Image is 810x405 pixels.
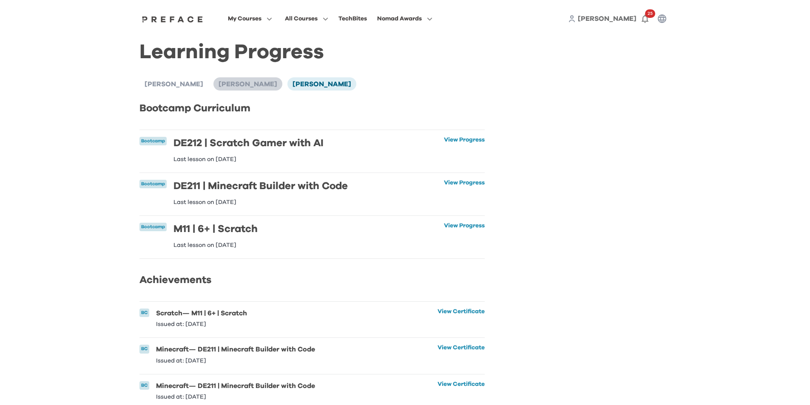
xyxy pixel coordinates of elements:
[444,137,485,162] a: View Progress
[444,223,485,248] a: View Progress
[173,156,324,162] p: Last lesson on [DATE]
[140,16,205,23] img: Preface Logo
[139,101,485,116] h2: Bootcamp Curriculum
[293,81,351,88] span: [PERSON_NAME]
[173,242,258,248] p: Last lesson on [DATE]
[438,309,485,327] a: View Certificate
[444,180,485,205] a: View Progress
[141,181,165,188] p: Bootcamp
[338,14,367,24] div: TechBites
[139,272,485,288] h2: Achievements
[156,358,315,364] p: Issued at: [DATE]
[141,309,148,317] p: BC
[285,14,318,24] span: All Courses
[438,381,485,400] a: View Certificate
[140,15,205,22] a: Preface Logo
[375,13,435,24] button: Nomad Awards
[228,14,261,24] span: My Courses
[141,382,148,389] p: BC
[578,15,637,22] span: [PERSON_NAME]
[156,309,247,318] h6: Scratch — M11 | 6+ | Scratch
[578,14,637,24] a: [PERSON_NAME]
[156,321,247,327] p: Issued at: [DATE]
[219,81,277,88] span: [PERSON_NAME]
[141,224,165,231] p: Bootcamp
[173,199,348,205] p: Last lesson on [DATE]
[173,180,348,193] h6: DE211 | Minecraft Builder with Code
[156,381,315,391] h6: Minecraft — DE211 | Minecraft Builder with Code
[156,394,315,400] p: Issued at: [DATE]
[637,10,654,27] button: 25
[141,346,148,353] p: BC
[139,48,485,57] h1: Learning Progress
[282,13,331,24] button: All Courses
[141,138,165,145] p: Bootcamp
[145,81,203,88] span: [PERSON_NAME]
[225,13,275,24] button: My Courses
[645,9,655,18] span: 25
[173,137,324,150] h6: DE212 | Scratch Gamer with AI
[438,345,485,363] a: View Certificate
[377,14,422,24] span: Nomad Awards
[173,223,258,235] h6: M11 | 6+ | Scratch
[156,345,315,354] h6: Minecraft — DE211 | Minecraft Builder with Code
